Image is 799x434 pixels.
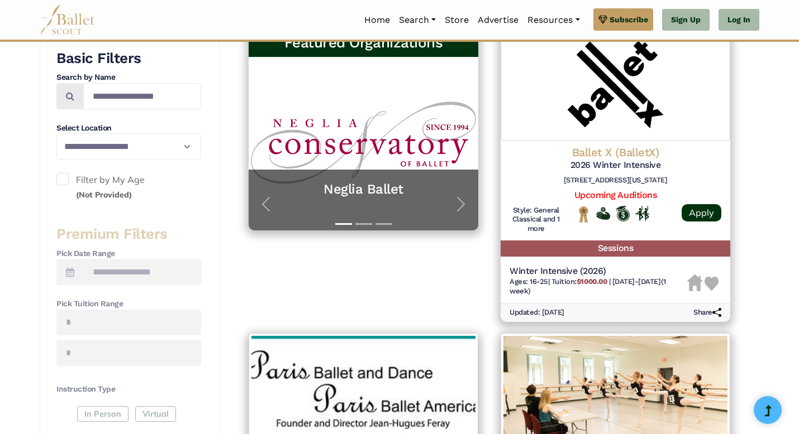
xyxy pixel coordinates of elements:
h4: Search by Name [56,72,201,83]
img: Heart [705,277,719,291]
h3: Premium Filters [56,225,201,244]
h5: Sessions [501,240,730,257]
h3: Basic Filters [56,49,201,68]
a: Neglia Ballet [260,181,467,198]
h4: Select Location [56,123,201,134]
a: Home [360,8,394,32]
input: Search by names... [83,83,201,109]
button: Slide 2 [355,218,372,230]
a: Search [394,8,440,32]
span: Tuition: [551,277,609,286]
button: Slide 3 [375,218,392,230]
a: Resources [523,8,584,32]
a: Apply [682,204,721,221]
h6: [STREET_ADDRESS][US_STATE] [510,176,721,185]
span: Ages: 16-25 [510,277,548,286]
a: Store [440,8,473,32]
h6: Updated: [DATE] [510,308,564,317]
h4: Pick Date Range [56,248,201,259]
img: Housing Unavailable [687,274,702,291]
h4: Ballet X (BalletX) [510,145,721,160]
img: Logo [501,29,730,141]
h4: Pick Tuition Range [56,298,201,310]
h4: Instruction Type [56,384,201,395]
h6: Share [693,308,721,317]
a: Subscribe [593,8,653,31]
a: Sign Up [662,9,710,31]
a: Log In [719,9,759,31]
img: Offers Financial Aid [596,207,610,219]
h6: Style: General Classical and 1 more [510,206,563,234]
h6: | | [510,277,687,296]
h5: 2026 Winter Intensive [510,160,721,171]
a: Advertise [473,8,523,32]
h5: Winter Intensive (2026) [510,266,687,277]
img: gem.svg [598,13,607,26]
small: (Not Provided) [76,190,132,200]
b: $1000.00 [577,277,607,286]
img: National [577,206,591,223]
h3: Featured Organizations [258,33,469,52]
img: In Person [635,206,649,220]
label: Filter by My Age [56,173,201,201]
span: Subscribe [610,13,648,26]
a: Upcoming Auditions [574,190,657,200]
img: Offers Scholarship [616,206,630,221]
span: [DATE]-[DATE] (1 week) [510,277,666,295]
button: Slide 1 [335,218,352,230]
